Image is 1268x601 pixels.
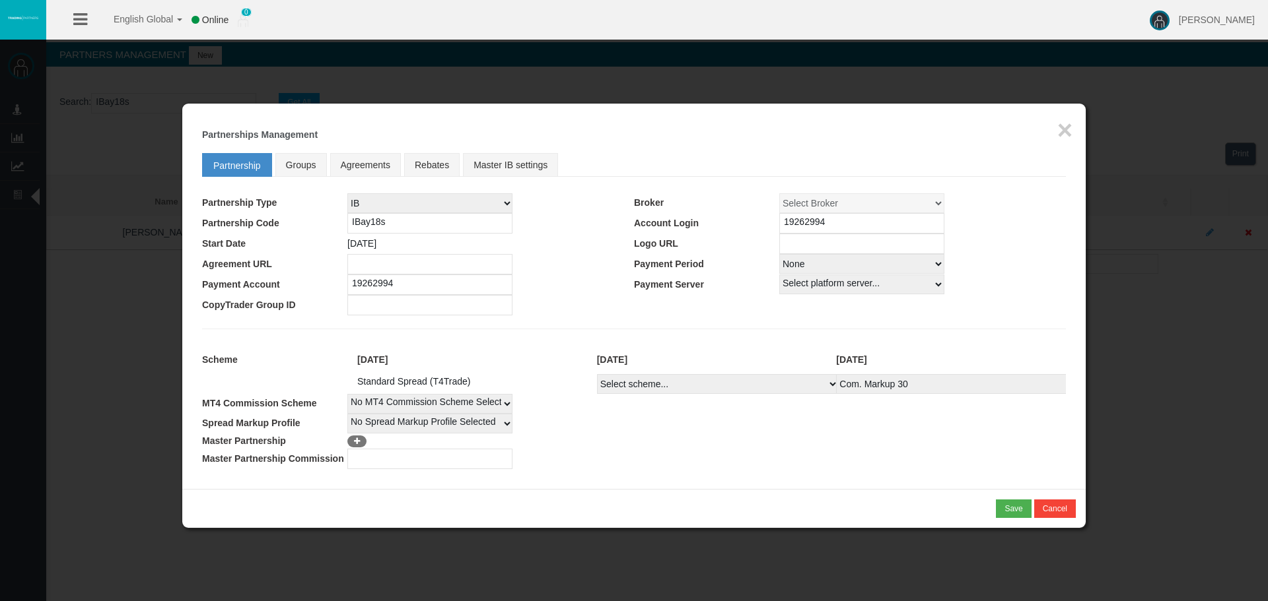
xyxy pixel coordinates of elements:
[404,153,460,177] a: Rebates
[202,346,347,374] td: Scheme
[286,160,316,170] span: Groups
[202,213,347,234] td: Partnership Code
[202,394,347,414] td: MT4 Commission Scheme
[347,238,376,249] span: [DATE]
[1150,11,1170,30] img: user-image
[1034,499,1076,518] button: Cancel
[202,15,229,25] span: Online
[202,295,347,315] td: CopyTrader Group ID
[634,254,779,274] td: Payment Period
[7,15,40,20] img: logo.svg
[241,8,252,16] span: 0
[463,153,558,177] a: Master IB settings
[330,153,401,177] a: Agreements
[202,449,347,469] td: Master Partnership Commission
[202,234,347,254] td: Start Date
[202,414,347,433] td: Spread Markup Profile
[202,433,347,449] td: Master Partnership
[634,193,779,213] td: Broker
[202,193,347,213] td: Partnership Type
[202,274,347,295] td: Payment Account
[202,254,347,274] td: Agreement URL
[1004,503,1022,515] div: Save
[634,274,779,295] td: Payment Server
[202,129,318,140] b: Partnerships Management
[357,376,470,387] span: Standard Spread (T4Trade)
[202,153,272,177] a: Partnership
[347,352,587,367] div: [DATE]
[587,352,827,367] div: [DATE]
[826,352,1066,367] div: [DATE]
[96,14,173,24] span: English Global
[996,499,1031,518] button: Save
[275,153,327,177] a: Groups
[238,14,248,27] img: user_small.png
[1057,117,1073,143] button: ×
[634,213,779,234] td: Account Login
[1179,15,1255,25] span: [PERSON_NAME]
[634,234,779,254] td: Logo URL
